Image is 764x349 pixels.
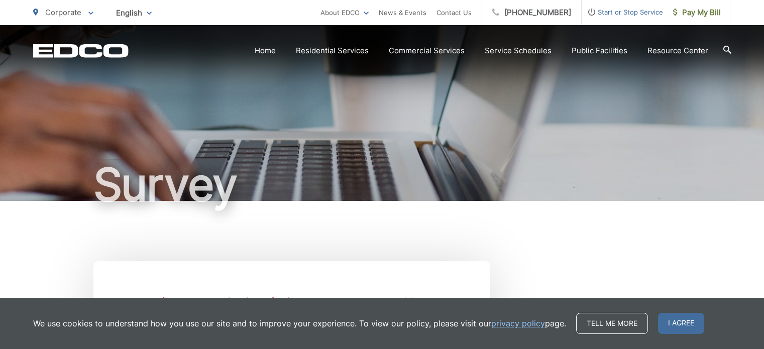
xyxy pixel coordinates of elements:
[379,7,426,19] a: News & Events
[320,7,369,19] a: About EDCO
[33,160,731,210] h1: Survey
[491,317,545,329] a: privacy policy
[33,44,129,58] a: EDCD logo. Return to the homepage.
[296,45,369,57] a: Residential Services
[658,313,704,334] span: I agree
[647,45,708,57] a: Resource Center
[389,45,465,57] a: Commercial Services
[485,45,552,57] a: Service Schedules
[108,4,159,22] span: English
[576,313,648,334] a: Tell me more
[114,294,470,309] p: Thank you for your recent inquiry to family owned and operated EDCO!
[436,7,472,19] a: Contact Us
[572,45,627,57] a: Public Facilities
[33,317,566,329] p: We use cookies to understand how you use our site and to improve your experience. To view our pol...
[255,45,276,57] a: Home
[673,7,721,19] span: Pay My Bill
[45,8,81,17] span: Corporate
